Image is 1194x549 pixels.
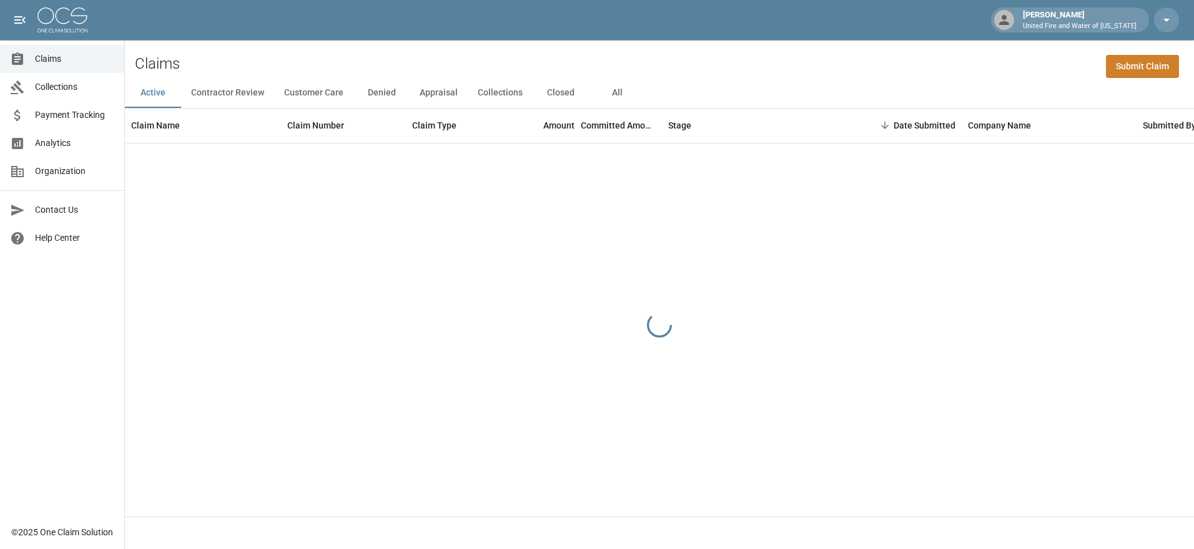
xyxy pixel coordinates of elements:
[131,108,180,143] div: Claim Name
[287,108,344,143] div: Claim Number
[849,108,962,143] div: Date Submitted
[35,52,114,66] span: Claims
[410,78,468,108] button: Appraisal
[274,78,353,108] button: Customer Care
[125,78,1194,108] div: dynamic tabs
[125,108,281,143] div: Claim Name
[135,55,180,73] h2: Claims
[1018,9,1142,31] div: [PERSON_NAME]
[894,108,955,143] div: Date Submitted
[181,78,274,108] button: Contractor Review
[1106,55,1179,78] a: Submit Claim
[668,108,691,143] div: Stage
[406,108,500,143] div: Claim Type
[589,78,645,108] button: All
[7,7,32,32] button: open drawer
[35,203,114,216] span: Contact Us
[35,80,114,94] span: Collections
[581,108,662,143] div: Committed Amount
[468,78,533,108] button: Collections
[353,78,410,108] button: Denied
[500,108,581,143] div: Amount
[581,108,656,143] div: Committed Amount
[35,231,114,245] span: Help Center
[35,109,114,122] span: Payment Tracking
[412,108,456,143] div: Claim Type
[35,137,114,150] span: Analytics
[876,117,894,134] button: Sort
[533,78,589,108] button: Closed
[968,108,1031,143] div: Company Name
[37,7,87,32] img: ocs-logo-white-transparent.png
[1023,21,1137,32] p: United Fire and Water of [US_STATE]
[662,108,849,143] div: Stage
[35,165,114,178] span: Organization
[543,108,575,143] div: Amount
[281,108,406,143] div: Claim Number
[125,78,181,108] button: Active
[11,526,113,538] div: © 2025 One Claim Solution
[962,108,1137,143] div: Company Name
